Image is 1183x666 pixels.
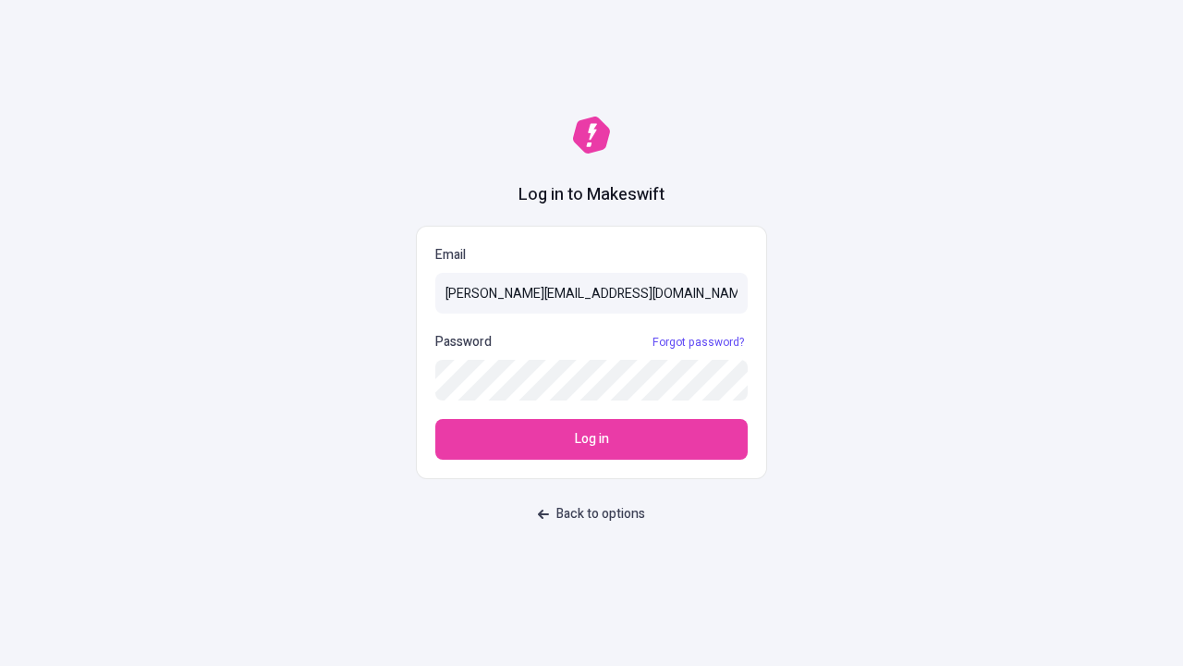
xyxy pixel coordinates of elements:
[435,419,748,460] button: Log in
[575,429,609,450] span: Log in
[435,245,748,265] p: Email
[556,504,645,524] span: Back to options
[649,335,748,350] a: Forgot password?
[435,273,748,314] input: Email
[527,498,656,531] button: Back to options
[518,183,665,207] h1: Log in to Makeswift
[435,332,492,352] p: Password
